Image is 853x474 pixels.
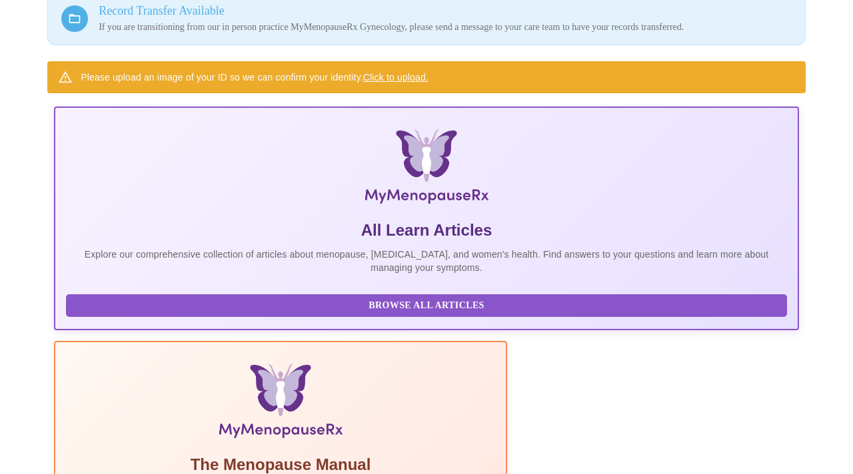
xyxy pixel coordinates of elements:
[99,4,792,18] h3: Record Transfer Available
[178,129,675,209] img: MyMenopauseRx Logo
[66,299,790,310] a: Browse All Articles
[66,248,787,274] p: Explore our comprehensive collection of articles about menopause, [MEDICAL_DATA], and women's hea...
[81,65,428,89] div: Please upload an image of your ID so we can confirm your identity.
[134,363,426,443] img: Menopause Manual
[66,294,787,318] button: Browse All Articles
[363,72,428,83] a: Click to upload.
[99,21,792,34] p: If you are transitioning from our in person practice MyMenopauseRx Gynecology, please send a mess...
[79,298,774,314] span: Browse All Articles
[66,220,787,241] h5: All Learn Articles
